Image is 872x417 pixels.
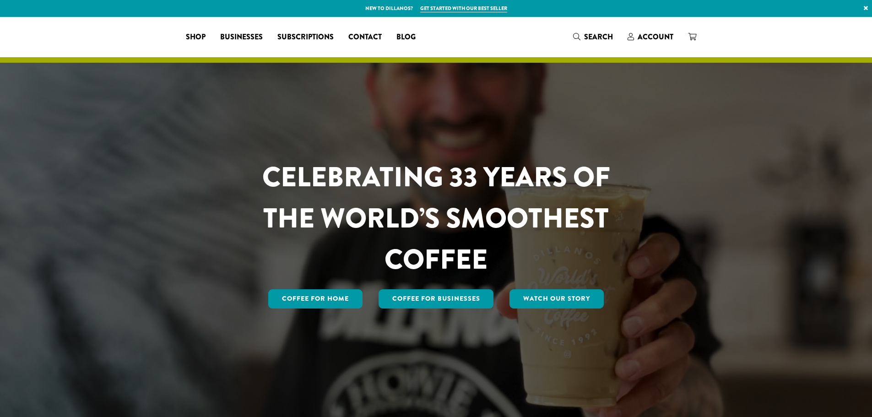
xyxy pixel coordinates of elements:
span: Businesses [220,32,263,43]
a: Get started with our best seller [420,5,507,12]
span: Contact [348,32,382,43]
span: Shop [186,32,206,43]
a: Coffee For Businesses [379,289,494,309]
a: Coffee for Home [268,289,363,309]
span: Account [638,32,673,42]
span: Subscriptions [277,32,334,43]
h1: CELEBRATING 33 YEARS OF THE WORLD’S SMOOTHEST COFFEE [235,157,637,280]
span: Blog [396,32,416,43]
a: Shop [179,30,213,44]
a: Watch Our Story [509,289,604,309]
a: Search [566,29,620,44]
span: Search [584,32,613,42]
